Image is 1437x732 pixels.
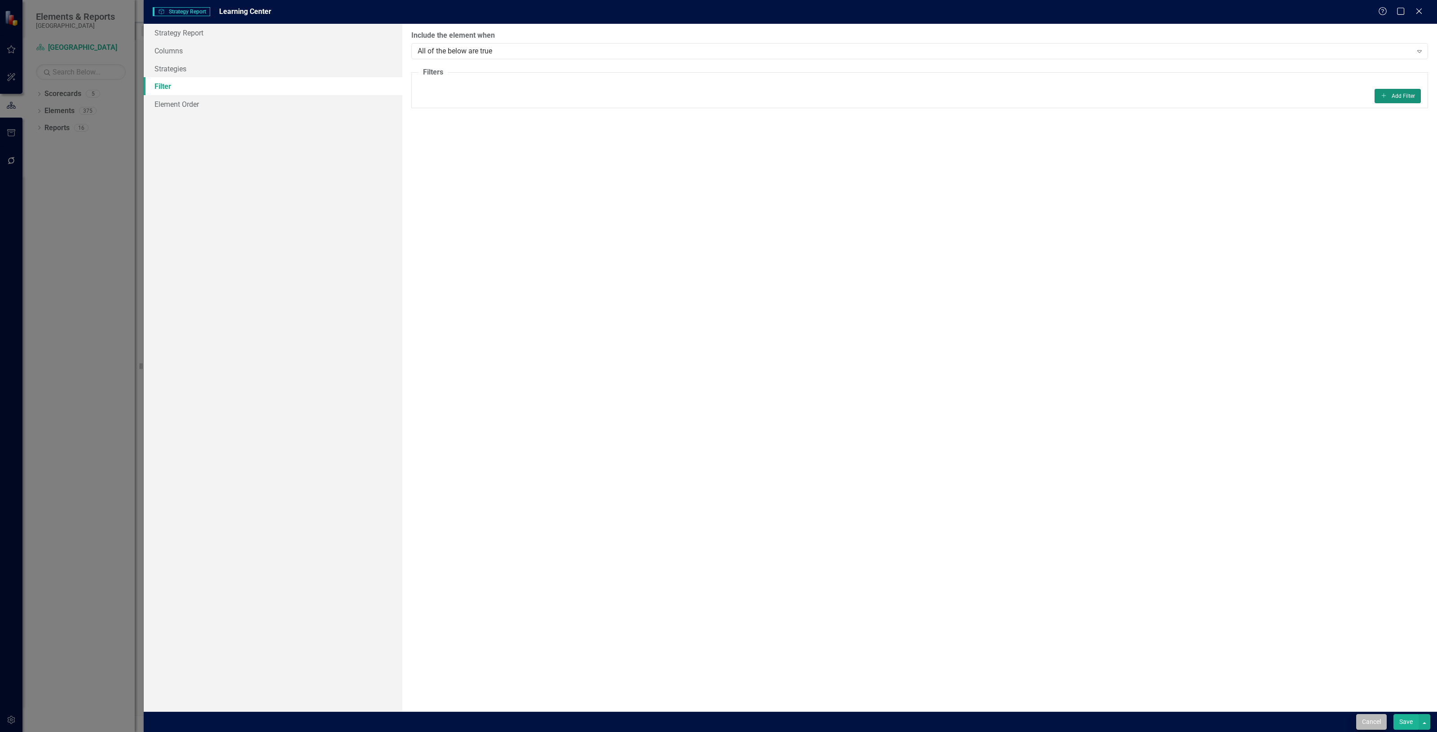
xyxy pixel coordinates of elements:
[1356,714,1387,730] button: Cancel
[144,42,402,60] a: Columns
[153,7,210,16] span: Strategy Report
[419,67,448,78] legend: Filters
[1393,714,1419,730] button: Save
[144,95,402,113] a: Element Order
[144,60,402,78] a: Strategies
[219,7,271,16] span: Learning Center
[144,24,402,42] a: Strategy Report
[1375,89,1421,103] button: Add Filter
[411,31,1428,41] label: Include the element when
[418,46,1412,56] div: All of the below are true
[144,77,402,95] a: Filter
